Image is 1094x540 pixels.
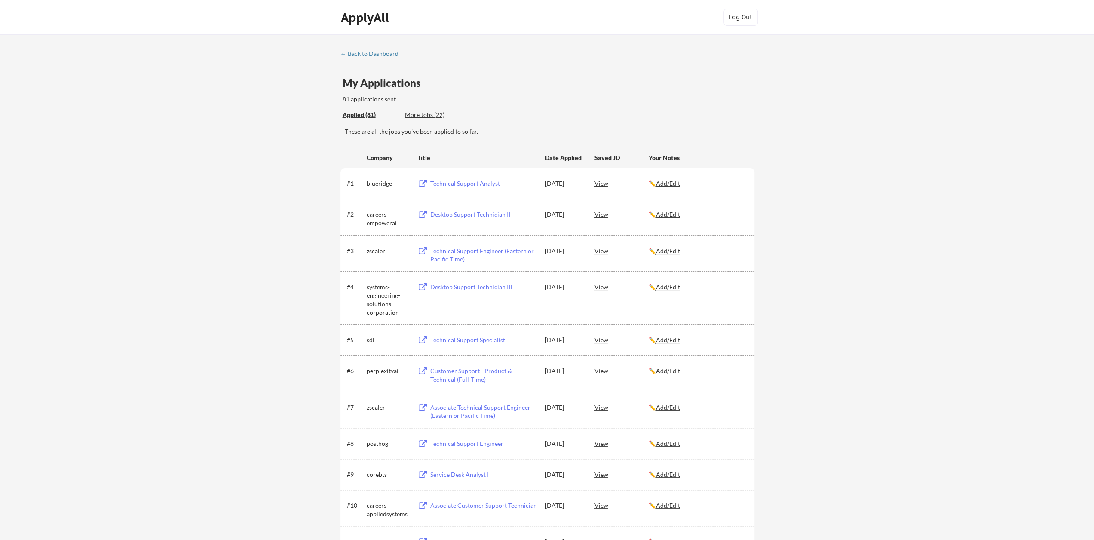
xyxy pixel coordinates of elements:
[367,367,410,375] div: perplexityai
[594,243,649,258] div: View
[545,367,583,375] div: [DATE]
[594,150,649,165] div: Saved JD
[430,179,537,188] div: Technical Support Analyst
[405,110,468,119] div: More Jobs (22)
[430,210,537,219] div: Desktop Support Technician II
[405,110,468,120] div: These are job applications we think you'd be a good fit for, but couldn't apply you to automatica...
[656,283,680,291] u: Add/Edit
[656,336,680,344] u: Add/Edit
[367,179,410,188] div: blueridge
[367,501,410,518] div: careers-appliedsystems
[649,367,747,375] div: ✏️
[656,471,680,478] u: Add/Edit
[649,501,747,510] div: ✏️
[545,403,583,412] div: [DATE]
[545,470,583,479] div: [DATE]
[545,247,583,255] div: [DATE]
[367,470,410,479] div: corebts
[545,179,583,188] div: [DATE]
[343,78,428,88] div: My Applications
[430,336,537,344] div: Technical Support Specialist
[649,470,747,479] div: ✏️
[430,439,537,448] div: Technical Support Engineer
[343,110,398,119] div: Applied (81)
[545,210,583,219] div: [DATE]
[649,403,747,412] div: ✏️
[347,247,364,255] div: #3
[430,283,537,291] div: Desktop Support Technician III
[545,439,583,448] div: [DATE]
[347,501,364,510] div: #10
[340,51,405,57] div: ← Back to Dashboard
[545,501,583,510] div: [DATE]
[343,95,509,104] div: 81 applications sent
[723,9,758,26] button: Log Out
[430,470,537,479] div: Service Desk Analyst I
[594,279,649,295] div: View
[649,179,747,188] div: ✏️
[545,153,583,162] div: Date Applied
[430,247,537,264] div: Technical Support Engineer (Eastern or Pacific Time)
[367,336,410,344] div: sdl
[594,399,649,415] div: View
[656,367,680,374] u: Add/Edit
[594,175,649,191] div: View
[594,497,649,513] div: View
[545,283,583,291] div: [DATE]
[347,179,364,188] div: #1
[367,210,410,227] div: careers-empowerai
[594,436,649,451] div: View
[367,439,410,448] div: posthog
[656,440,680,447] u: Add/Edit
[656,211,680,218] u: Add/Edit
[545,336,583,344] div: [DATE]
[594,332,649,347] div: View
[367,403,410,412] div: zscaler
[430,501,537,510] div: Associate Customer Support Technician
[347,210,364,219] div: #2
[594,466,649,482] div: View
[347,367,364,375] div: #6
[649,210,747,219] div: ✏️
[649,153,747,162] div: Your Notes
[649,247,747,255] div: ✏️
[649,283,747,291] div: ✏️
[594,206,649,222] div: View
[343,110,398,120] div: These are all the jobs you've been applied to so far.
[594,363,649,378] div: View
[347,283,364,291] div: #4
[649,439,747,448] div: ✏️
[656,502,680,509] u: Add/Edit
[367,283,410,316] div: systems-engineering-solutions-corporation
[341,10,392,25] div: ApplyAll
[347,439,364,448] div: #8
[656,404,680,411] u: Add/Edit
[656,180,680,187] u: Add/Edit
[367,153,410,162] div: Company
[430,403,537,420] div: Associate Technical Support Engineer (Eastern or Pacific Time)
[347,403,364,412] div: #7
[347,336,364,344] div: #5
[340,50,405,59] a: ← Back to Dashboard
[649,336,747,344] div: ✏️
[367,247,410,255] div: zscaler
[347,470,364,479] div: #9
[345,127,754,136] div: These are all the jobs you've been applied to so far.
[656,247,680,255] u: Add/Edit
[417,153,537,162] div: Title
[430,367,537,384] div: Customer Support - Product & Technical (Full-Time)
